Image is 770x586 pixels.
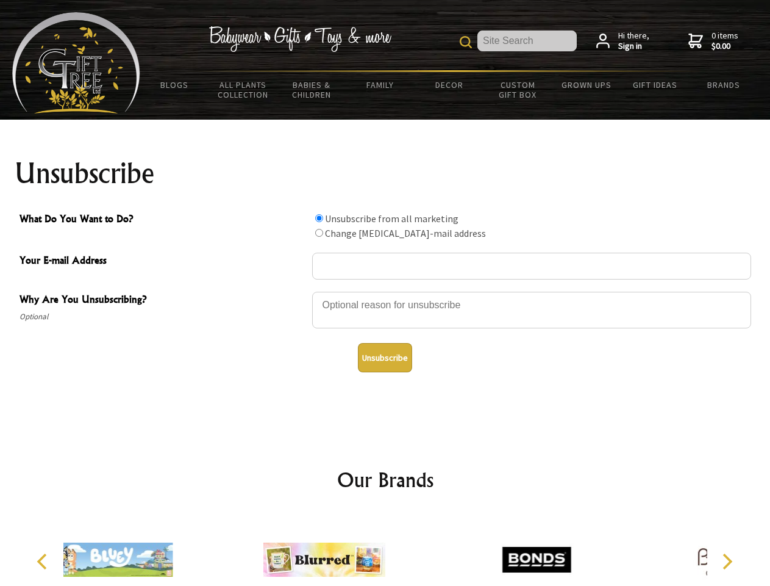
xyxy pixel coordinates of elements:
[325,212,458,225] label: Unsubscribe from all marketing
[24,465,746,494] h2: Our Brands
[15,159,756,188] h1: Unsubscribe
[688,31,738,52] a: 0 items$0.00
[358,343,412,372] button: Unsubscribe
[315,229,323,237] input: What Do You Want to Do?
[618,31,649,52] span: Hi there,
[315,214,323,222] input: What Do You Want to Do?
[596,31,649,52] a: Hi there,Sign in
[460,36,472,48] img: product search
[690,72,758,98] a: Brands
[209,72,278,107] a: All Plants Collection
[20,253,306,270] span: Your E-mail Address
[140,72,209,98] a: BLOGS
[20,309,306,324] span: Optional
[312,253,751,280] input: Your E-mail Address
[711,30,738,52] span: 0 items
[346,72,415,98] a: Family
[477,31,577,51] input: Site Search
[621,72,690,98] a: Gift Ideas
[711,41,738,52] strong: $0.00
[415,72,483,98] a: Decor
[312,292,751,328] textarea: Why Are You Unsubscribing?
[20,211,306,229] span: What Do You Want to Do?
[325,227,486,239] label: Change [MEDICAL_DATA]-mail address
[20,292,306,309] span: Why Are You Unsubscribing?
[30,548,57,575] button: Previous
[552,72,621,98] a: Grown Ups
[277,72,346,107] a: Babies & Children
[209,26,391,52] img: Babywear - Gifts - Toys & more
[713,548,740,575] button: Next
[618,41,649,52] strong: Sign in
[12,12,140,114] img: Babyware - Gifts - Toys and more...
[483,72,552,107] a: Custom Gift Box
